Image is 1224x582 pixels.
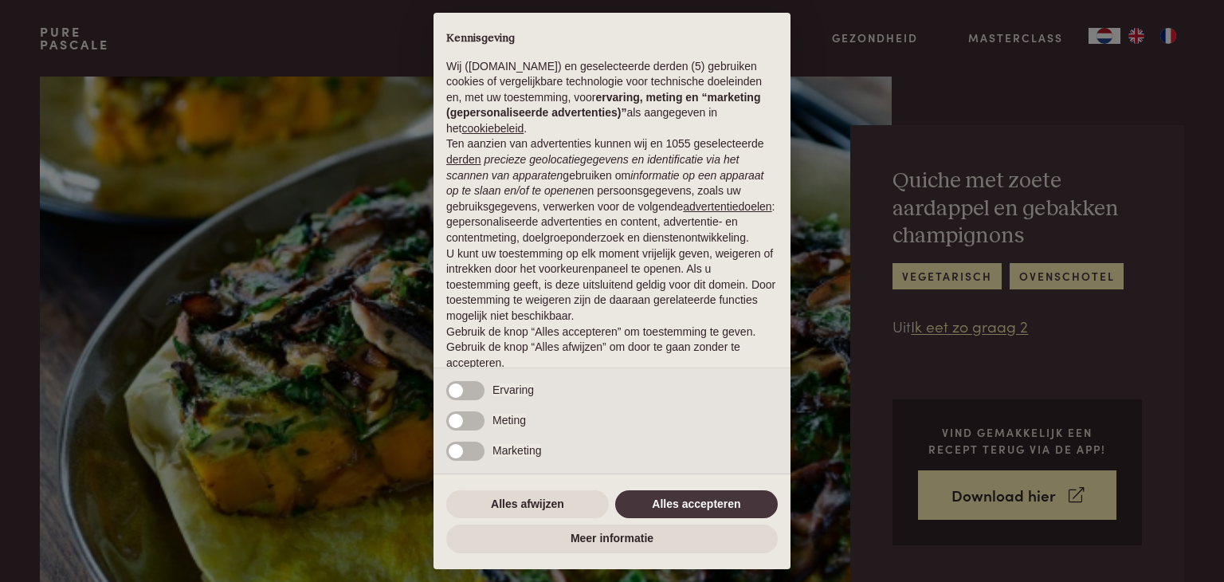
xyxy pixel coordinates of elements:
[683,199,771,215] button: advertentiedoelen
[446,246,778,324] p: U kunt uw toestemming op elk moment vrijelijk geven, weigeren of intrekken door het voorkeurenpan...
[492,383,534,396] span: Ervaring
[446,152,481,168] button: derden
[461,122,524,135] a: cookiebeleid
[446,490,609,519] button: Alles afwijzen
[446,91,760,120] strong: ervaring, meting en “marketing (gepersonaliseerde advertenties)”
[492,444,541,457] span: Marketing
[446,59,778,137] p: Wij ([DOMAIN_NAME]) en geselecteerde derden (5) gebruiken cookies of vergelijkbare technologie vo...
[446,136,778,246] p: Ten aanzien van advertenties kunnen wij en 1055 geselecteerde gebruiken om en persoonsgegevens, z...
[446,32,778,46] h2: Kennisgeving
[446,525,778,553] button: Meer informatie
[492,414,526,427] span: Meting
[446,324,778,372] p: Gebruik de knop “Alles accepteren” om toestemming te geven. Gebruik de knop “Alles afwijzen” om d...
[446,169,764,198] em: informatie op een apparaat op te slaan en/of te openen
[615,490,778,519] button: Alles accepteren
[446,153,739,182] em: precieze geolocatiegegevens en identificatie via het scannen van apparaten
